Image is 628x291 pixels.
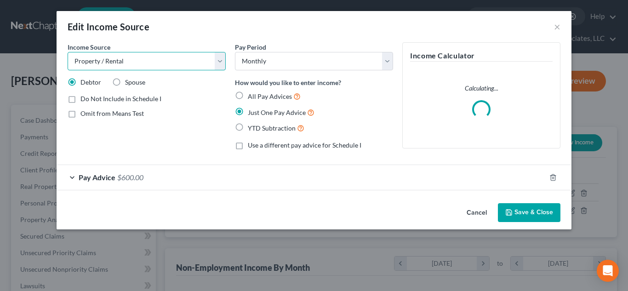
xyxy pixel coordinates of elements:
label: How would you like to enter income? [235,78,341,87]
button: Save & Close [498,203,560,223]
span: Pay Advice [79,173,115,182]
h5: Income Calculator [410,50,553,62]
span: All Pay Advices [248,92,292,100]
div: Edit Income Source [68,20,149,33]
span: $600.00 [117,173,143,182]
p: Calculating... [410,84,553,93]
label: Pay Period [235,42,266,52]
span: Use a different pay advice for Schedule I [248,141,361,149]
span: Spouse [125,78,145,86]
div: Open Intercom Messenger [597,260,619,282]
button: × [554,21,560,32]
button: Cancel [459,204,494,223]
span: Omit from Means Test [80,109,144,117]
span: Do Not Include in Schedule I [80,95,161,103]
span: Income Source [68,43,110,51]
span: Just One Pay Advice [248,108,306,116]
span: YTD Subtraction [248,124,296,132]
span: Debtor [80,78,101,86]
